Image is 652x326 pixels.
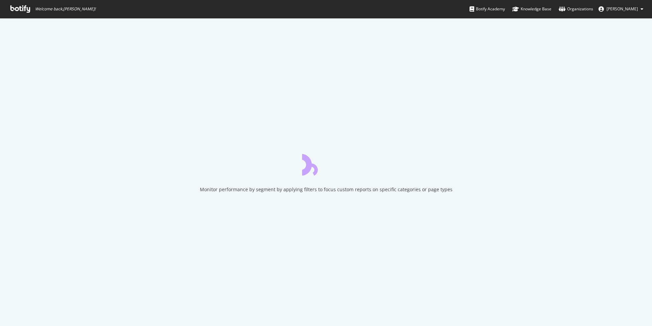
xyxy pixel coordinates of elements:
[470,6,505,12] div: Botify Academy
[593,4,649,14] button: [PERSON_NAME]
[200,186,452,193] div: Monitor performance by segment by applying filters to focus custom reports on specific categories...
[302,151,350,176] div: animation
[512,6,551,12] div: Knowledge Base
[35,6,96,12] span: Welcome back, [PERSON_NAME] !
[559,6,593,12] div: Organizations
[607,6,638,12] span: Richard Lawther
